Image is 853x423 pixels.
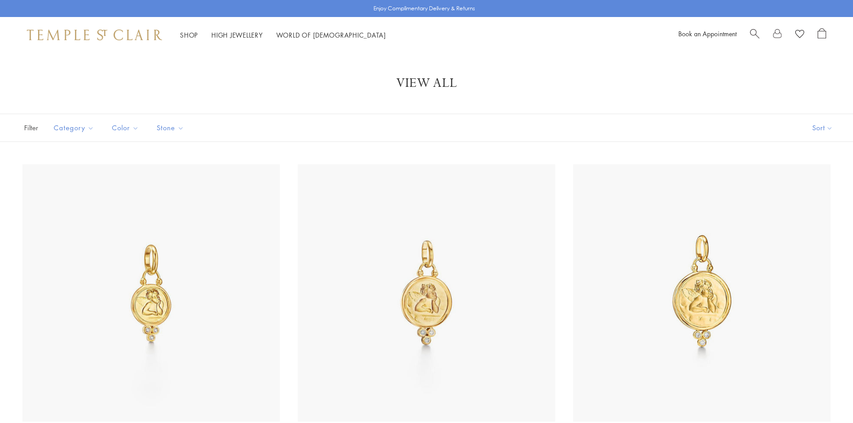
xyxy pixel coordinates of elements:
[150,118,191,138] button: Stone
[298,164,555,422] img: AP10-DIGRN
[152,122,191,133] span: Stone
[795,28,804,42] a: View Wishlist
[211,30,263,39] a: High JewelleryHigh Jewellery
[49,122,101,133] span: Category
[373,4,475,13] p: Enjoy Complimentary Delivery & Returns
[750,28,759,42] a: Search
[792,114,853,141] button: Show sort by
[180,30,386,41] nav: Main navigation
[180,30,198,39] a: ShopShop
[22,164,280,422] img: AP10-DIGRN
[818,28,826,42] a: Open Shopping Bag
[105,118,146,138] button: Color
[276,30,386,39] a: World of [DEMOGRAPHIC_DATA]World of [DEMOGRAPHIC_DATA]
[36,75,817,91] h1: View All
[27,30,162,40] img: Temple St. Clair
[47,118,101,138] button: Category
[678,29,737,38] a: Book an Appointment
[573,164,831,422] img: AP10-DIGRN
[107,122,146,133] span: Color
